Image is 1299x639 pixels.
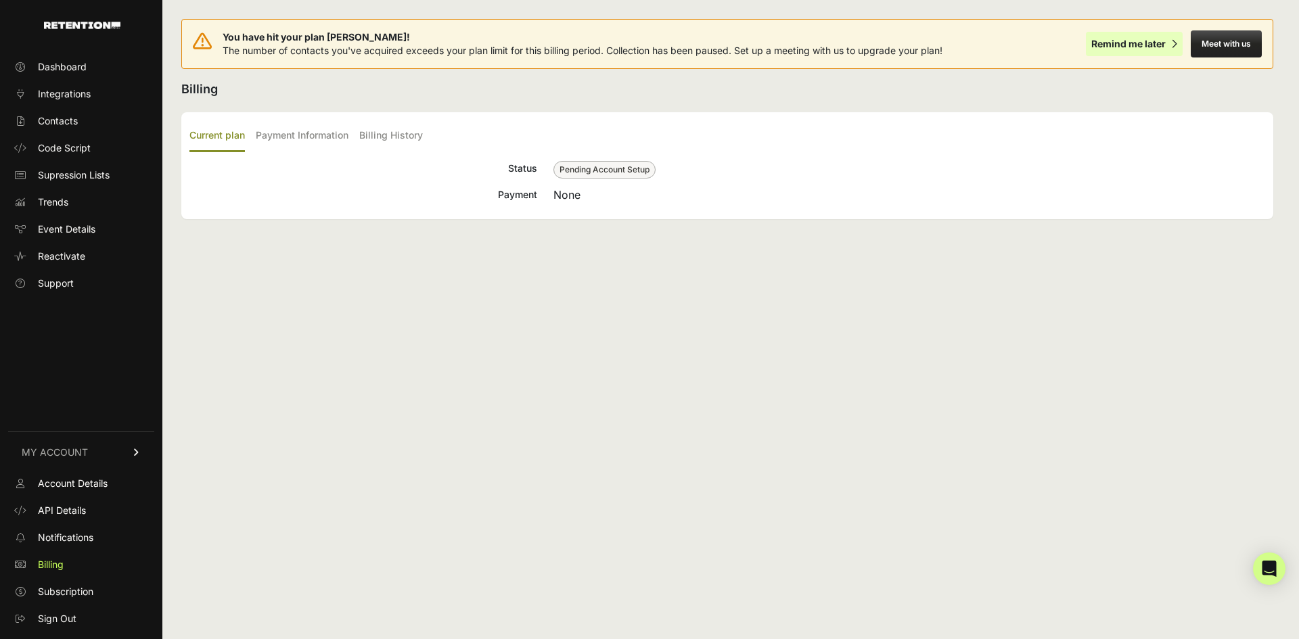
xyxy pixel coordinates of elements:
[181,80,1273,99] h2: Billing
[8,137,154,159] a: Code Script
[8,245,154,267] a: Reactivate
[1091,37,1166,51] div: Remind me later
[223,30,942,44] span: You have hit your plan [PERSON_NAME]!
[8,83,154,105] a: Integrations
[8,527,154,548] a: Notifications
[553,161,656,179] span: Pending Account Setup
[189,160,537,179] div: Status
[189,187,537,203] div: Payment
[8,608,154,630] a: Sign Out
[8,191,154,213] a: Trends
[38,250,85,263] span: Reactivate
[1086,32,1183,56] button: Remind me later
[1191,30,1262,57] button: Meet with us
[8,164,154,186] a: Supression Lists
[22,446,88,459] span: MY ACCOUNT
[38,168,110,182] span: Supression Lists
[44,22,120,29] img: Retention.com
[38,87,91,101] span: Integrations
[8,110,154,132] a: Contacts
[8,473,154,494] a: Account Details
[38,585,93,598] span: Subscription
[8,554,154,575] a: Billing
[553,187,1265,203] div: None
[8,500,154,521] a: API Details
[8,431,154,473] a: MY ACCOUNT
[38,60,87,74] span: Dashboard
[1253,552,1285,585] div: Open Intercom Messenger
[8,273,154,294] a: Support
[38,222,95,236] span: Event Details
[359,120,423,152] label: Billing History
[189,120,245,152] label: Current plan
[8,56,154,78] a: Dashboard
[38,612,76,625] span: Sign Out
[8,218,154,240] a: Event Details
[38,277,74,290] span: Support
[223,45,942,56] span: The number of contacts you've acquired exceeds your plan limit for this billing period. Collectio...
[256,120,348,152] label: Payment Information
[38,141,91,155] span: Code Script
[38,558,64,571] span: Billing
[38,477,108,490] span: Account Details
[38,195,68,209] span: Trends
[38,531,93,544] span: Notifications
[8,581,154,602] a: Subscription
[38,504,86,517] span: API Details
[38,114,78,128] span: Contacts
